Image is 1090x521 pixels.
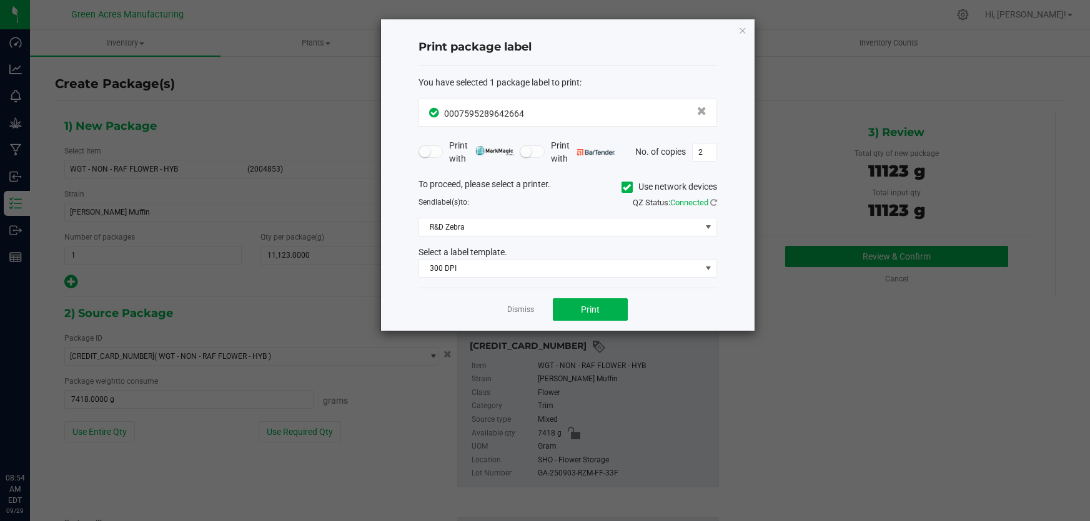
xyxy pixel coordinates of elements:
a: Dismiss [507,304,534,315]
span: In Sync [429,106,441,119]
span: You have selected 1 package label to print [419,77,580,87]
span: 300 DPI [419,260,701,277]
span: No. of copies [635,146,686,156]
label: Use network devices [622,180,717,193]
h4: Print package label [419,39,717,56]
div: : [419,76,717,89]
img: bartender.png [577,149,615,155]
span: Print with [551,139,615,165]
iframe: Resource center [12,421,50,459]
span: R&D Zebra [419,218,701,236]
span: Print [581,304,600,314]
div: Select a label template. [409,246,726,259]
span: QZ Status: [633,198,717,207]
div: To proceed, please select a printer. [409,178,726,197]
span: 0007595289642664 [444,109,524,119]
span: Send to: [419,198,469,207]
img: mark_magic_cybra.png [475,146,513,155]
button: Print [553,298,628,321]
span: Connected [670,198,708,207]
span: Print with [449,139,513,165]
span: label(s) [435,198,460,207]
